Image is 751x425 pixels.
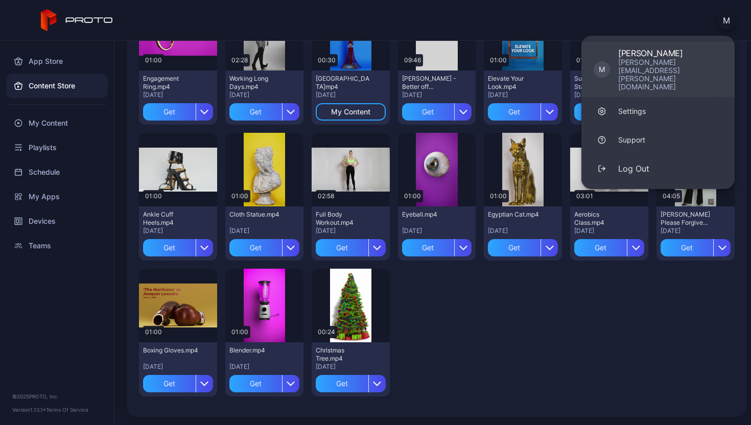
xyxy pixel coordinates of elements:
[574,239,627,256] div: Get
[618,106,646,116] div: Settings
[316,103,386,121] button: My Content
[574,75,630,91] div: Sunglasses Stand.mp4
[229,375,299,392] button: Get
[618,162,649,175] div: Log Out
[229,239,299,256] button: Get
[6,233,108,258] a: Teams
[6,184,108,209] a: My Apps
[229,227,299,235] div: [DATE]
[229,103,282,121] div: Get
[229,210,286,219] div: Cloth Statue.mp4
[6,49,108,74] a: App Store
[316,227,386,235] div: [DATE]
[316,239,386,256] button: Get
[618,48,722,58] div: [PERSON_NAME]
[402,103,455,121] div: Get
[316,91,386,99] div: [DATE]
[6,74,108,98] a: Content Store
[574,103,644,121] button: Get
[6,111,108,135] a: My Content
[488,75,544,91] div: Elevate Your Look.mp4
[402,227,472,235] div: [DATE]
[574,210,630,227] div: Aerobics Class.mp4
[143,75,199,91] div: Engagement Ring.mp4
[229,346,286,355] div: Blender.mp4
[143,103,213,121] button: Get
[229,363,299,371] div: [DATE]
[316,375,368,392] div: Get
[6,135,108,160] a: Playlists
[143,91,213,99] div: [DATE]
[6,160,108,184] a: Schedule
[488,91,558,99] div: [DATE]
[229,91,299,99] div: [DATE]
[618,135,645,145] div: Support
[316,239,368,256] div: Get
[316,210,372,227] div: Full Body Workout.mp4
[581,42,735,97] a: M[PERSON_NAME][PERSON_NAME][EMAIL_ADDRESS][PERSON_NAME][DOMAIN_NAME]
[6,209,108,233] a: Devices
[618,58,722,91] div: [PERSON_NAME][EMAIL_ADDRESS][PERSON_NAME][DOMAIN_NAME]
[488,103,541,121] div: Get
[581,97,735,126] a: Settings
[488,210,544,219] div: Egyptian Cat.mp4
[574,103,627,121] div: Get
[402,239,472,256] button: Get
[143,375,196,392] div: Get
[661,227,731,235] div: [DATE]
[316,375,386,392] button: Get
[402,239,455,256] div: Get
[331,108,370,116] div: My Content
[581,154,735,183] button: Log Out
[488,227,558,235] div: [DATE]
[229,375,282,392] div: Get
[143,375,213,392] button: Get
[488,239,558,256] button: Get
[581,126,735,154] a: Support
[46,407,88,413] a: Terms Of Service
[143,227,213,235] div: [DATE]
[402,103,472,121] button: Get
[316,346,372,363] div: Christmas Tree.mp4
[316,75,372,91] div: Tokyo Tower.mp4
[229,75,286,91] div: Working Long Days.mp4
[229,239,282,256] div: Get
[402,75,458,91] div: Diane Franklin - Better off Dead.mp4
[229,103,299,121] button: Get
[316,363,386,371] div: [DATE]
[143,239,213,256] button: Get
[574,239,644,256] button: Get
[661,239,731,256] button: Get
[12,407,46,413] span: Version 1.13.1 •
[402,210,458,219] div: Eyeball.mp4
[143,346,199,355] div: Boxing Gloves.mp4
[12,392,102,400] div: © 2025 PROTO, Inc.
[143,363,213,371] div: [DATE]
[143,210,199,227] div: Ankle Cuff Heels.mp4
[402,91,472,99] div: [DATE]
[488,239,541,256] div: Get
[574,227,644,235] div: [DATE]
[488,103,558,121] button: Get
[574,91,644,99] div: [DATE]
[661,239,713,256] div: Get
[594,61,610,78] div: M
[717,11,736,30] button: M
[143,103,196,121] div: Get
[661,210,717,227] div: Adeline Mocke's Please Forgive Me.mp4
[143,239,196,256] div: Get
